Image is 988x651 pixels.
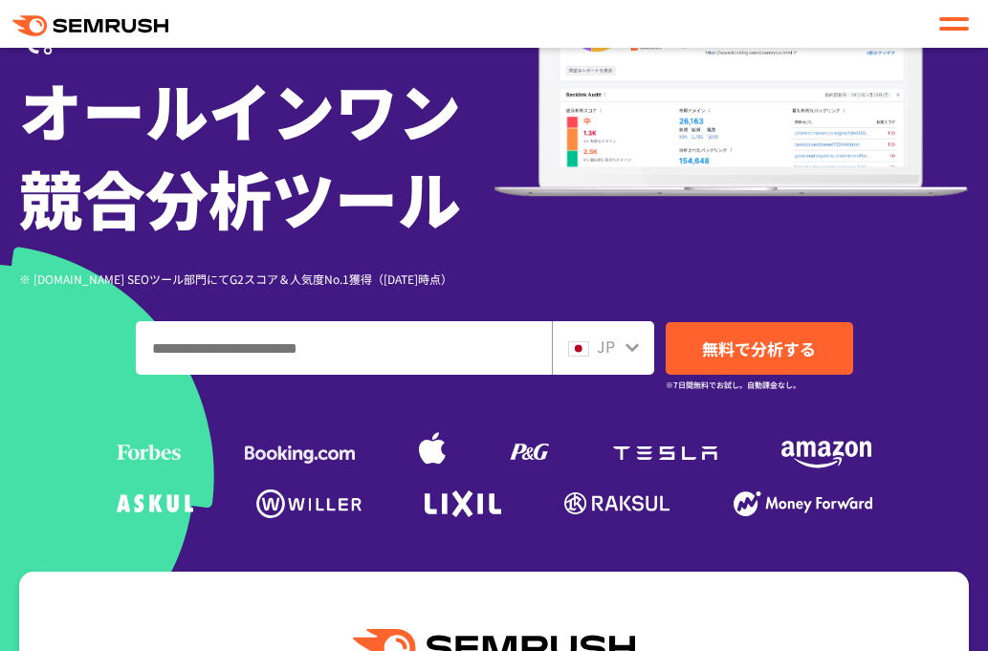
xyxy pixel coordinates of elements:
div: ※ [DOMAIN_NAME] SEOツール部門にてG2スコア＆人気度No.1獲得（[DATE]時点） [19,270,494,288]
small: ※7日間無料でお試し。自動課金なし。 [666,376,801,394]
input: ドメイン、キーワードまたはURLを入力してください [137,322,551,374]
span: 無料で分析する [702,336,816,360]
h1: オールインワン 競合分析ツール [19,65,494,241]
span: JP [597,335,615,358]
a: 無料で分析する [666,322,853,375]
